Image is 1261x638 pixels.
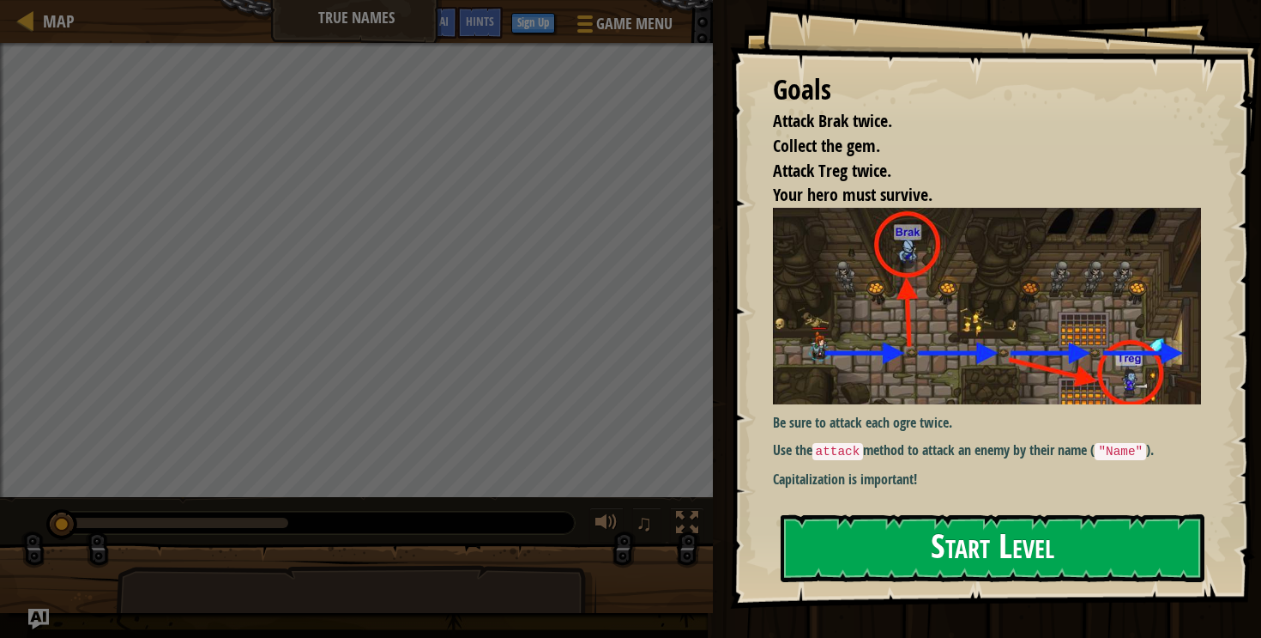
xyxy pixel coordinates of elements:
code: attack [812,443,864,460]
span: Ask AI [419,13,449,29]
li: Attack Brak twice. [751,109,1197,134]
button: Game Menu [564,7,683,47]
button: Ask AI [28,609,49,629]
button: Adjust volume [589,507,624,543]
img: True names [773,208,1201,404]
button: ♫ [632,507,661,543]
span: Attack Treg twice. [773,159,891,182]
p: Capitalization is important! [773,470,1201,489]
p: Use the method to attack an enemy by their name ( ). [773,441,1201,461]
span: Your hero must survive. [773,183,932,206]
span: Map [43,9,75,33]
div: Goals [773,70,1201,110]
span: Game Menu [596,13,673,35]
li: Collect the gem. [751,134,1197,159]
span: Collect the gem. [773,134,880,157]
p: Be sure to attack each ogre twice. [773,413,1201,433]
a: Map [34,9,75,33]
span: Hints [466,13,494,29]
button: Toggle fullscreen [670,507,704,543]
li: Your hero must survive. [751,183,1197,208]
button: Start Level [781,514,1204,582]
span: Attack Brak twice. [773,109,892,132]
li: Attack Treg twice. [751,159,1197,184]
button: Ask AI [411,7,457,39]
button: Sign Up [511,13,555,33]
span: ♫ [636,510,653,536]
code: "Name" [1095,443,1146,460]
